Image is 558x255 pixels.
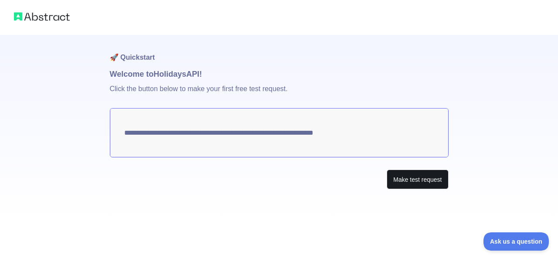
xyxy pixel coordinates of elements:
[387,170,448,189] button: Make test request
[483,232,549,251] iframe: Toggle Customer Support
[110,80,449,108] p: Click the button below to make your first free test request.
[110,35,449,68] h1: 🚀 Quickstart
[14,10,70,23] img: Abstract logo
[110,68,449,80] h1: Welcome to Holidays API!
